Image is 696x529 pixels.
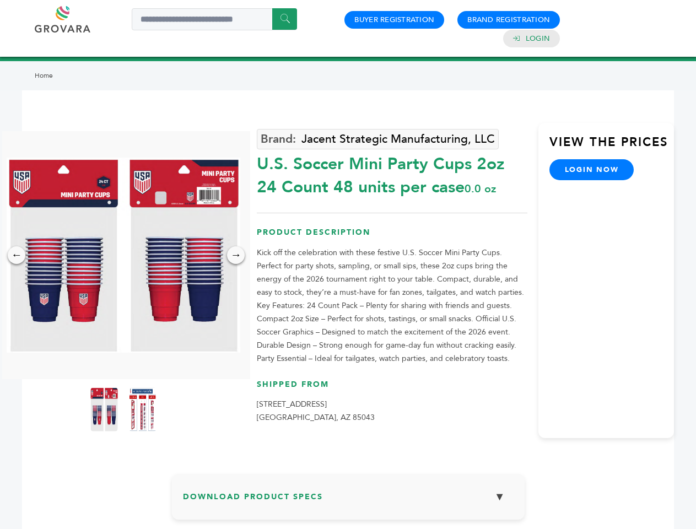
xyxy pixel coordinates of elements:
div: U.S. Soccer Mini Party Cups 2oz 24 Count 48 units per case [257,147,527,199]
h3: Download Product Specs [183,485,514,517]
a: Login [526,34,550,44]
img: U.S. Soccer Mini Party Cups – 2oz, 24 Count 48 units per case 0.0 oz [7,158,240,353]
button: ▼ [486,485,514,509]
a: login now [549,159,634,180]
img: U.S. Soccer Mini Party Cups – 2oz, 24 Count 48 units per case 0.0 oz [90,387,118,431]
div: → [227,246,245,264]
a: Brand Registration [467,15,550,25]
h3: Shipped From [257,379,527,398]
input: Search a product or brand... [132,8,297,30]
a: Buyer Registration [354,15,434,25]
a: Home [35,71,53,80]
p: [STREET_ADDRESS] [GEOGRAPHIC_DATA], AZ 85043 [257,398,527,424]
span: 0.0 oz [465,181,496,196]
div: ← [8,246,25,264]
a: Jacent Strategic Manufacturing, LLC [257,129,499,149]
h3: View the Prices [549,134,674,159]
p: Kick off the celebration with these festive U.S. Soccer Mini Party Cups. Perfect for party shots,... [257,246,527,365]
img: U.S. Soccer Mini Party Cups – 2oz, 24 Count 48 units per case 0.0 oz [129,387,157,431]
h3: Product Description [257,227,527,246]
